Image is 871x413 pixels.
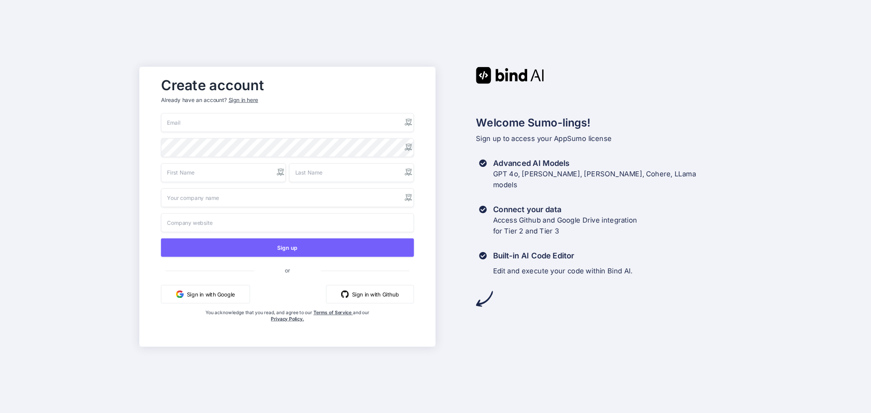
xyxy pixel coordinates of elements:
p: Already have an account? [161,96,414,104]
p: GPT 4o, [PERSON_NAME], [PERSON_NAME], Cohere, LLama models [493,168,696,190]
button: Sign in with Google [161,285,250,303]
input: Email [161,113,414,132]
p: Edit and execute your code within Bind AI. [493,266,633,277]
h3: Connect your data [493,204,637,215]
div: You acknowledge that you read, and agree to our and our [203,309,372,340]
img: arrow [476,290,493,307]
div: Sign in here [229,96,258,104]
input: First Name [161,163,286,182]
input: Your company name [161,188,414,207]
button: Sign up [161,238,414,257]
h3: Built-in AI Code Editor [493,250,633,261]
h2: Welcome Sumo-lings! [476,114,732,131]
h3: Advanced AI Models [493,158,696,169]
input: Company website [161,213,414,232]
h2: Create account [161,79,414,91]
a: Terms of Service [313,309,353,315]
img: google [176,290,184,298]
input: Last Name [289,163,414,182]
img: Bind AI logo [476,67,544,83]
button: Sign in with Github [326,285,414,303]
img: github [341,290,349,298]
span: or [254,260,321,279]
p: Sign up to access your AppSumo license [476,133,732,144]
a: Privacy Policy. [271,316,304,321]
p: Access Github and Google Drive integration for Tier 2 and Tier 3 [493,214,637,236]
